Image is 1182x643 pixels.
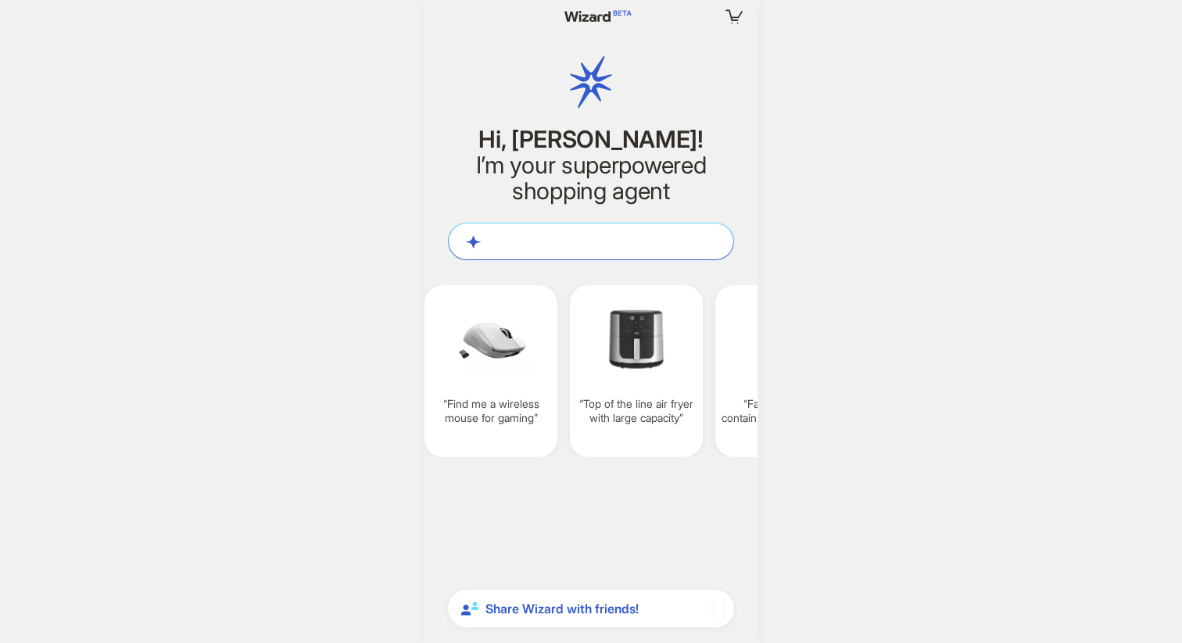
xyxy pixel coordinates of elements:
q: Top of the line air fryer with large capacity [576,397,697,425]
div: Share Wizard with friends! [448,590,734,627]
h2: I’m your superpowered shopping agent [448,152,734,204]
div: Face wash that contains hyaluronic acid [715,285,848,457]
img: Face%20wash%20that%20contains%20hyaluronic%20acid-6f0c777e.png [722,295,842,384]
div: Find me a wireless mouse for gaming [424,285,557,457]
q: Find me a wireless mouse for gaming [431,397,551,425]
div: Top of the line air fryer with large capacity [570,285,703,457]
span: Share Wizard with friends! [485,601,709,617]
q: Face wash that contains hyaluronic acid [722,397,842,425]
img: Top%20of%20the%20line%20air%20fryer%20with%20large%20capacity-d8b2d60f.png [576,295,697,384]
h1: Hi, [PERSON_NAME]! [448,127,734,152]
img: Find%20me%20a%20wireless%20mouse%20for%20gaming-715c5ba0.png [431,295,551,384]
